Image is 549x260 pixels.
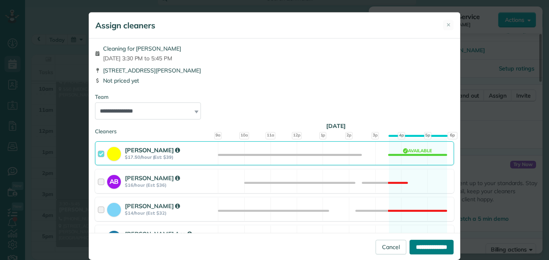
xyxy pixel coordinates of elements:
span: ✕ [446,21,451,29]
strong: [PERSON_NAME] Ace [125,230,192,238]
div: Cleaners [95,128,454,130]
strong: $16/hour (Est: $36) [125,182,215,188]
strong: [PERSON_NAME] [125,174,180,182]
strong: AB [107,175,121,186]
strong: [PERSON_NAME] [125,146,180,154]
strong: $17.50/hour (Est: $39) [125,154,215,160]
div: Team [95,93,454,101]
div: [STREET_ADDRESS][PERSON_NAME] [95,66,454,75]
span: [DATE] 3:30 PM to 5:45 PM [103,54,181,62]
h5: Assign cleaners [95,20,155,31]
strong: $14/hour (Est: $32) [125,210,215,216]
strong: DA [107,231,121,242]
a: Cancel [376,240,406,254]
strong: [PERSON_NAME] [125,202,180,210]
div: Not priced yet [95,77,454,85]
span: Cleaning for [PERSON_NAME] [103,45,181,53]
